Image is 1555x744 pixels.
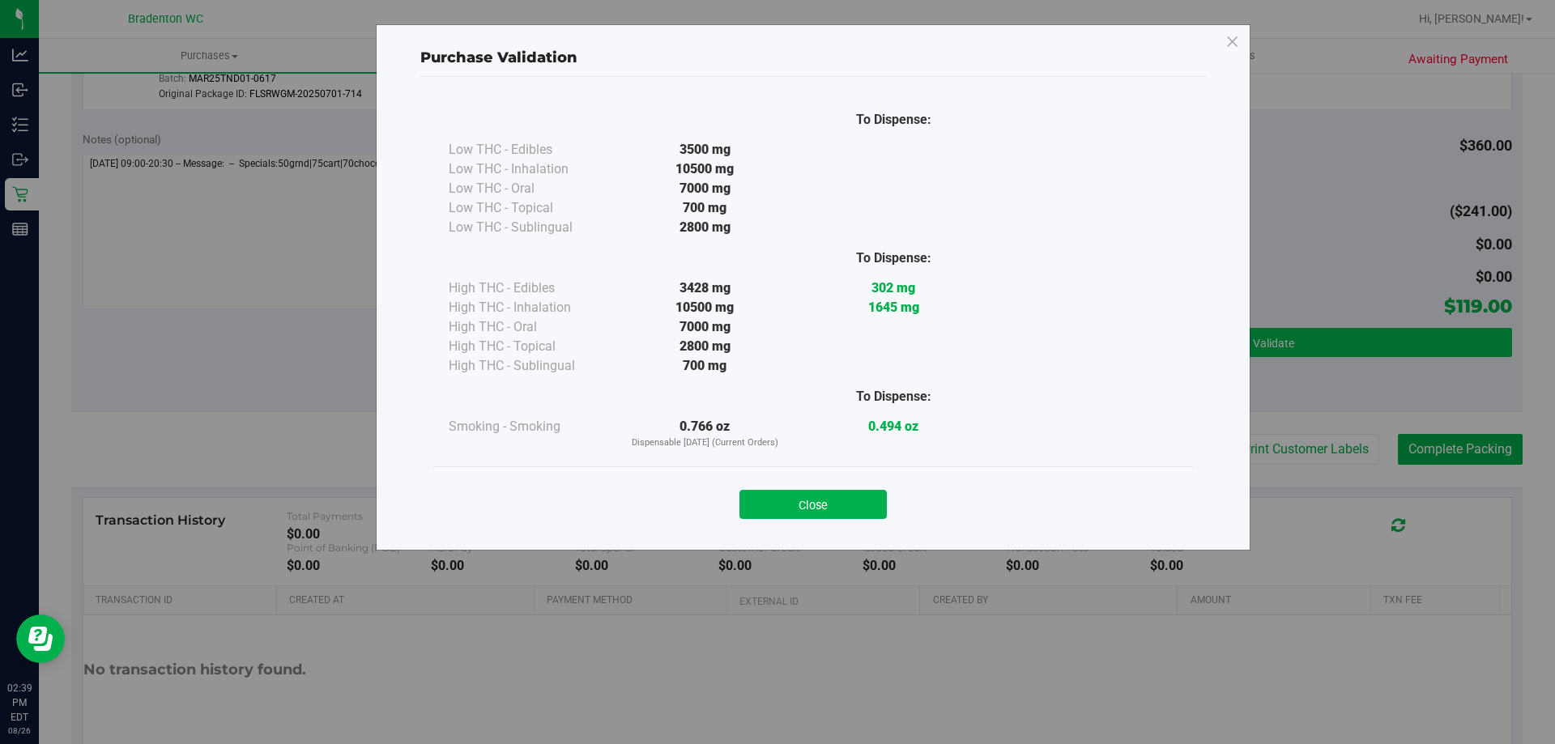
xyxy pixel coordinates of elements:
[611,298,799,317] div: 10500 mg
[871,280,915,295] strong: 302 mg
[611,356,799,376] div: 700 mg
[611,417,799,450] div: 0.766 oz
[739,490,887,519] button: Close
[799,387,988,406] div: To Dispense:
[611,337,799,356] div: 2800 mg
[449,159,611,179] div: Low THC - Inhalation
[868,419,918,434] strong: 0.494 oz
[611,218,799,237] div: 2800 mg
[16,614,65,663] iframe: Resource center
[611,159,799,179] div: 10500 mg
[611,278,799,298] div: 3428 mg
[449,356,611,376] div: High THC - Sublingual
[611,179,799,198] div: 7000 mg
[868,300,919,315] strong: 1645 mg
[449,179,611,198] div: Low THC - Oral
[611,140,799,159] div: 3500 mg
[611,198,799,218] div: 700 mg
[799,249,988,268] div: To Dispense:
[799,110,988,130] div: To Dispense:
[449,337,611,356] div: High THC - Topical
[449,317,611,337] div: High THC - Oral
[449,417,611,436] div: Smoking - Smoking
[449,140,611,159] div: Low THC - Edibles
[449,198,611,218] div: Low THC - Topical
[420,49,577,66] span: Purchase Validation
[449,218,611,237] div: Low THC - Sublingual
[449,278,611,298] div: High THC - Edibles
[449,298,611,317] div: High THC - Inhalation
[611,436,799,450] p: Dispensable [DATE] (Current Orders)
[611,317,799,337] div: 7000 mg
